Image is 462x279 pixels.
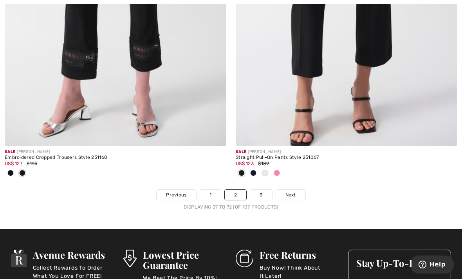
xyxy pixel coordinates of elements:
h3: Stay Up-To-Date [356,258,443,268]
iframe: Opens a widget where you can find more information [411,256,454,275]
h3: Free Returns [260,250,339,260]
div: Off White [259,167,271,180]
div: Bubble gum [271,167,283,180]
a: 2 [225,190,246,200]
span: Next [285,191,296,198]
div: [PERSON_NAME] [5,149,226,155]
a: 1 [200,190,221,200]
span: $189 [258,161,269,166]
a: Previous [157,190,196,200]
div: Black [16,167,28,180]
div: Straight Pull-On Pants Style 251067 [236,155,457,160]
span: Sale [5,149,15,154]
span: Sale [236,149,246,154]
img: Free Returns [236,250,253,267]
h3: Avenue Rewards [33,250,114,260]
span: US$ 123 [236,161,254,166]
span: $195 [27,161,37,166]
img: Avenue Rewards [11,250,27,267]
h3: Lowest Price Guarantee [143,250,226,270]
a: 3 [250,190,272,200]
a: Next [276,190,305,200]
div: Midnight Blue [5,167,16,180]
div: Midnight Blue [247,167,259,180]
span: US$ 127 [5,161,22,166]
div: Embroidered Cropped Trousers Style 251160 [5,155,226,160]
img: Lowest Price Guarantee [123,250,137,267]
span: Previous [166,191,186,198]
div: Black [236,167,247,180]
div: [PERSON_NAME] [236,149,457,155]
